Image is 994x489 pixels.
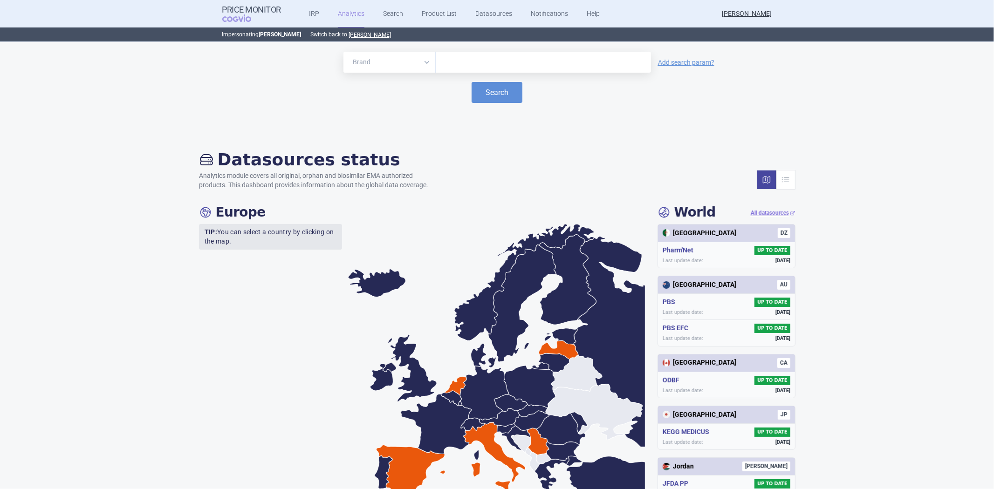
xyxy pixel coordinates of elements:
[775,387,790,394] span: [DATE]
[663,324,692,333] h5: PBS EFC
[663,411,670,418] img: Japan
[777,358,790,368] span: CA
[663,298,679,307] h5: PBS
[775,309,790,316] span: [DATE]
[663,463,670,470] img: Jordan
[472,82,522,103] button: Search
[754,428,790,437] span: UP TO DATE
[658,59,714,66] a: Add search param?
[222,27,772,41] p: Impersonating Switch back to
[663,359,670,367] img: Canada
[199,149,438,170] h2: Datasources status
[663,428,713,437] h5: KEGG MEDICUS
[663,387,703,394] span: Last update date:
[199,224,343,250] p: You can select a country by clicking on the map.
[663,281,670,289] img: Australia
[199,171,438,190] p: Analytics module covers all original, orphan and biosimilar EMA authorized products. This dashboa...
[199,204,266,220] h4: Europe
[259,31,302,38] strong: [PERSON_NAME]
[222,5,281,23] a: Price MonitorCOGVIO
[663,410,736,420] div: [GEOGRAPHIC_DATA]
[754,376,790,385] span: UP TO DATE
[663,376,683,385] h5: ODBF
[775,335,790,342] span: [DATE]
[658,204,716,220] h4: World
[778,228,790,238] span: DZ
[663,246,697,255] h5: Pharm'Net
[663,309,703,316] span: Last update date:
[754,246,790,255] span: UP TO DATE
[775,257,790,264] span: [DATE]
[663,280,736,290] div: [GEOGRAPHIC_DATA]
[751,209,795,217] a: All datasources
[777,280,790,290] span: AU
[663,335,703,342] span: Last update date:
[349,31,391,39] button: [PERSON_NAME]
[754,324,790,333] span: UP TO DATE
[663,479,692,489] h5: JFDA PP
[754,298,790,307] span: UP TO DATE
[663,229,670,237] img: Algeria
[205,228,217,236] strong: TIP:
[663,462,694,471] div: Jordan
[754,479,790,489] span: UP TO DATE
[663,257,703,264] span: Last update date:
[778,410,790,420] span: JP
[775,439,790,446] span: [DATE]
[663,229,736,238] div: [GEOGRAPHIC_DATA]
[663,358,736,367] div: [GEOGRAPHIC_DATA]
[222,14,264,22] span: COGVIO
[663,439,703,446] span: Last update date:
[742,462,790,471] span: [PERSON_NAME]
[222,5,281,14] strong: Price Monitor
